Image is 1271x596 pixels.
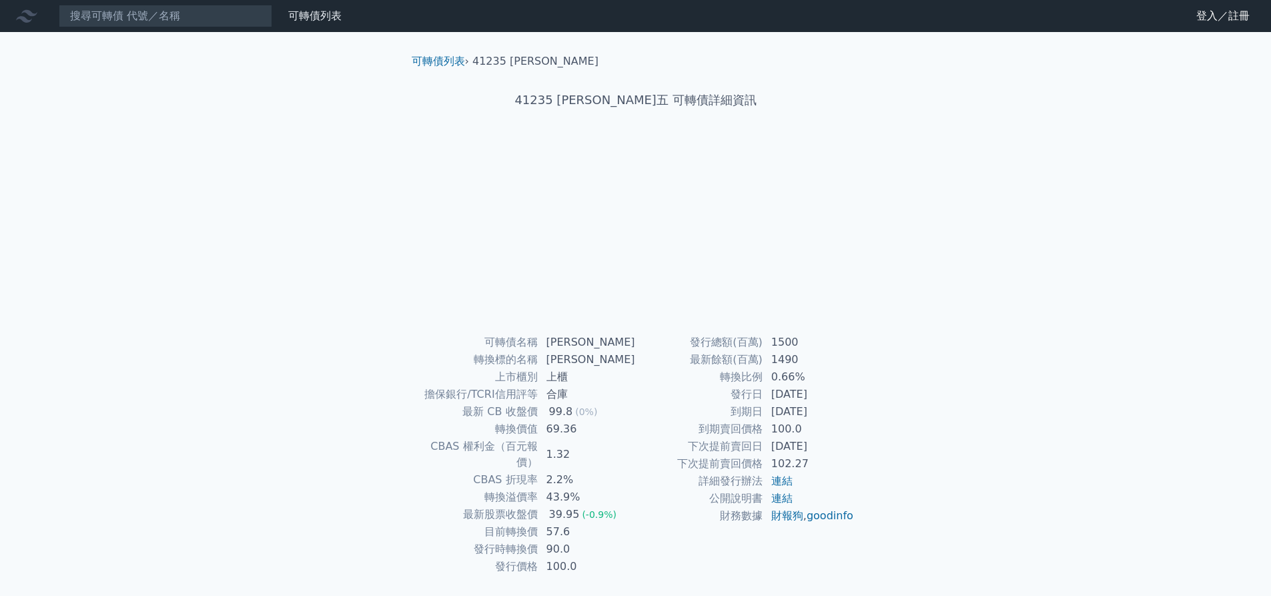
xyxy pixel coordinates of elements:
[472,53,598,69] li: 41235 [PERSON_NAME]
[546,507,582,523] div: 39.95
[417,386,538,403] td: 擔保銀行/TCRI信用評等
[401,91,871,109] h1: 41235 [PERSON_NAME]五 可轉債詳細資訊
[763,368,855,386] td: 0.66%
[636,334,763,351] td: 發行總額(百萬)
[417,558,538,575] td: 發行價格
[636,507,763,525] td: 財務數據
[763,334,855,351] td: 1500
[636,455,763,473] td: 下次提前賣回價格
[546,404,576,420] div: 99.8
[636,438,763,455] td: 下次提前賣回日
[575,406,597,417] span: (0%)
[538,523,636,541] td: 57.6
[538,489,636,506] td: 43.9%
[417,368,538,386] td: 上市櫃別
[763,403,855,420] td: [DATE]
[763,455,855,473] td: 102.27
[412,53,469,69] li: ›
[288,9,342,22] a: 可轉債列表
[538,471,636,489] td: 2.2%
[763,386,855,403] td: [DATE]
[763,438,855,455] td: [DATE]
[636,420,763,438] td: 到期賣回價格
[59,5,272,27] input: 搜尋可轉債 代號／名稱
[538,351,636,368] td: [PERSON_NAME]
[636,403,763,420] td: 到期日
[636,386,763,403] td: 發行日
[417,506,538,523] td: 最新股票收盤價
[417,471,538,489] td: CBAS 折現率
[636,473,763,490] td: 詳細發行辦法
[417,351,538,368] td: 轉換標的名稱
[1186,5,1260,27] a: 登入／註冊
[417,523,538,541] td: 目前轉換價
[763,507,855,525] td: ,
[412,55,465,67] a: 可轉債列表
[538,541,636,558] td: 90.0
[771,509,803,522] a: 財報狗
[538,368,636,386] td: 上櫃
[417,403,538,420] td: 最新 CB 收盤價
[417,438,538,471] td: CBAS 權利金（百元報價）
[417,420,538,438] td: 轉換價值
[636,490,763,507] td: 公開說明書
[636,368,763,386] td: 轉換比例
[538,334,636,351] td: [PERSON_NAME]
[763,351,855,368] td: 1490
[771,492,793,505] a: 連結
[636,351,763,368] td: 最新餘額(百萬)
[538,420,636,438] td: 69.36
[771,475,793,487] a: 連結
[538,386,636,403] td: 合庫
[417,541,538,558] td: 發行時轉換價
[538,558,636,575] td: 100.0
[538,438,636,471] td: 1.32
[807,509,853,522] a: goodinfo
[417,489,538,506] td: 轉換溢價率
[417,334,538,351] td: 可轉債名稱
[582,509,616,520] span: (-0.9%)
[763,420,855,438] td: 100.0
